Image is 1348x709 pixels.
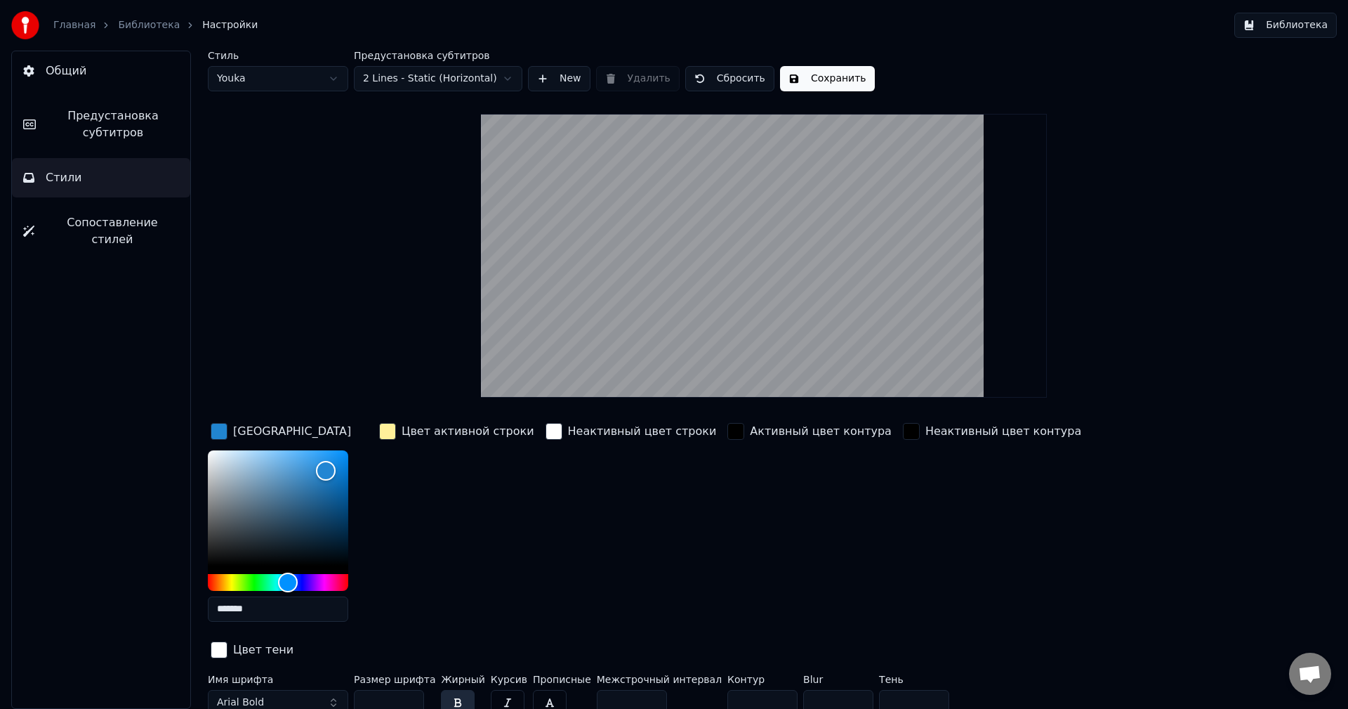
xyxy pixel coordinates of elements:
a: Открытый чат [1289,653,1331,695]
nav: breadcrumb [53,18,258,32]
span: Стили [46,169,82,186]
button: Сбросить [685,66,774,91]
span: Общий [46,63,86,79]
button: Активный цвет контура [725,420,894,443]
div: Активный цвет контура [750,423,892,440]
label: Размер шрифта [354,675,435,684]
button: New [528,66,590,91]
span: Сопоставление стилей [46,214,179,248]
div: Цвет активной строки [402,423,534,440]
div: [GEOGRAPHIC_DATA] [233,423,351,440]
label: Жирный [441,675,484,684]
button: Неактивный цвет строки [543,420,720,443]
button: Общий [12,51,190,91]
button: [GEOGRAPHIC_DATA] [208,420,354,443]
button: Цвет тени [208,639,296,661]
button: Сопоставление стилей [12,203,190,259]
label: Тень [879,675,949,684]
label: Предустановка субтитров [354,51,522,60]
button: Сохранить [780,66,875,91]
label: Прописные [533,675,591,684]
label: Курсив [491,675,527,684]
div: Hue [208,574,348,591]
button: Стили [12,158,190,197]
label: Контур [727,675,798,684]
span: Предустановка субтитров [47,108,179,141]
img: youka [11,11,39,39]
a: Главная [53,18,95,32]
div: Color [208,450,348,566]
div: Неактивный цвет строки [568,423,717,440]
label: Стиль [208,51,348,60]
label: Межстрочный интервал [597,675,722,684]
button: Библиотека [1234,13,1337,38]
label: Blur [803,675,873,684]
button: Предустановка субтитров [12,96,190,152]
a: Библиотека [118,18,180,32]
button: Цвет активной строки [376,420,537,443]
div: Неактивный цвет контура [925,423,1081,440]
div: Цвет тени [233,642,293,658]
button: Неактивный цвет контура [900,420,1084,443]
span: Настройки [202,18,258,32]
label: Имя шрифта [208,675,348,684]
